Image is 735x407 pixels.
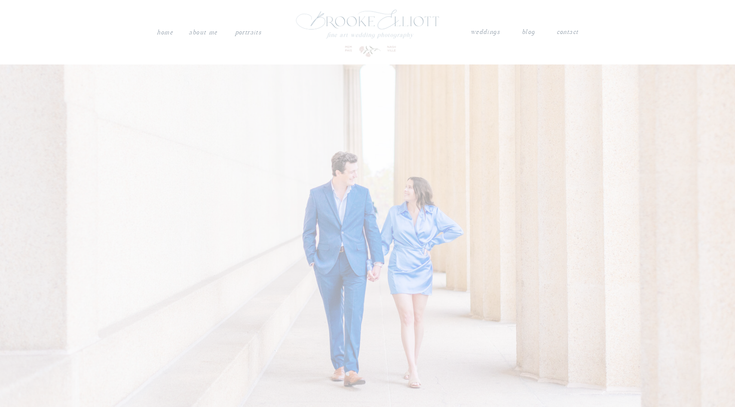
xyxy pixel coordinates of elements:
[234,27,263,36] a: PORTRAITS
[470,27,500,38] a: weddings
[556,27,579,35] a: contact
[188,27,218,38] a: About me
[156,27,173,38] a: Home
[522,27,535,38] a: blog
